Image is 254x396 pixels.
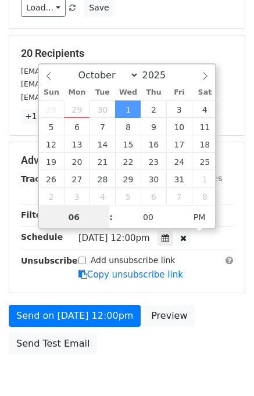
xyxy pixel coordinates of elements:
span: November 6, 2025 [141,188,166,205]
span: November 8, 2025 [192,188,217,205]
small: [EMAIL_ADDRESS][DOMAIN_NAME] [21,93,151,102]
span: November 2, 2025 [39,188,65,205]
span: October 24, 2025 [166,153,192,170]
label: Add unsubscribe link [91,254,176,267]
span: October 26, 2025 [39,170,65,188]
span: October 31, 2025 [166,170,192,188]
span: [DATE] 12:00pm [78,233,150,243]
input: Year [139,70,181,81]
span: Fri [166,89,192,96]
span: October 15, 2025 [115,135,141,153]
span: October 6, 2025 [64,118,90,135]
span: October 4, 2025 [192,100,217,118]
h5: 20 Recipients [21,47,233,60]
a: Preview [144,305,195,327]
span: Sun [39,89,65,96]
span: Thu [141,89,166,96]
span: October 1, 2025 [115,100,141,118]
span: October 13, 2025 [64,135,90,153]
span: October 28, 2025 [90,170,115,188]
span: October 19, 2025 [39,153,65,170]
span: November 5, 2025 [115,188,141,205]
strong: Tracking [21,174,60,183]
span: Sat [192,89,217,96]
span: Wed [115,89,141,96]
span: October 12, 2025 [39,135,65,153]
span: November 3, 2025 [64,188,90,205]
strong: Unsubscribe [21,256,78,265]
strong: Filters [21,210,51,219]
strong: Schedule [21,232,63,242]
span: October 29, 2025 [115,170,141,188]
span: October 8, 2025 [115,118,141,135]
a: +17 more [21,109,70,124]
span: October 20, 2025 [64,153,90,170]
span: Tue [90,89,115,96]
span: October 21, 2025 [90,153,115,170]
small: [EMAIL_ADDRESS][DOMAIN_NAME] [21,67,151,75]
span: October 23, 2025 [141,153,166,170]
span: October 10, 2025 [166,118,192,135]
span: October 7, 2025 [90,118,115,135]
span: October 2, 2025 [141,100,166,118]
span: October 14, 2025 [90,135,115,153]
span: October 30, 2025 [141,170,166,188]
a: Send on [DATE] 12:00pm [9,305,141,327]
input: Minute [113,206,184,229]
span: Click to toggle [184,206,216,229]
span: October 5, 2025 [39,118,65,135]
span: November 7, 2025 [166,188,192,205]
span: September 29, 2025 [64,100,90,118]
span: November 1, 2025 [192,170,217,188]
span: September 28, 2025 [39,100,65,118]
span: October 18, 2025 [192,135,217,153]
span: October 22, 2025 [115,153,141,170]
span: September 30, 2025 [90,100,115,118]
span: October 9, 2025 [141,118,166,135]
span: October 27, 2025 [64,170,90,188]
input: Hour [39,206,110,229]
span: November 4, 2025 [90,188,115,205]
span: October 11, 2025 [192,118,217,135]
a: Copy unsubscribe link [78,269,183,280]
iframe: Chat Widget [196,340,254,396]
a: Send Test Email [9,333,97,355]
h5: Advanced [21,154,233,167]
span: October 3, 2025 [166,100,192,118]
span: October 17, 2025 [166,135,192,153]
span: Mon [64,89,90,96]
small: [EMAIL_ADDRESS][DOMAIN_NAME] [21,80,151,88]
span: : [109,206,113,229]
span: October 25, 2025 [192,153,217,170]
span: October 16, 2025 [141,135,166,153]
